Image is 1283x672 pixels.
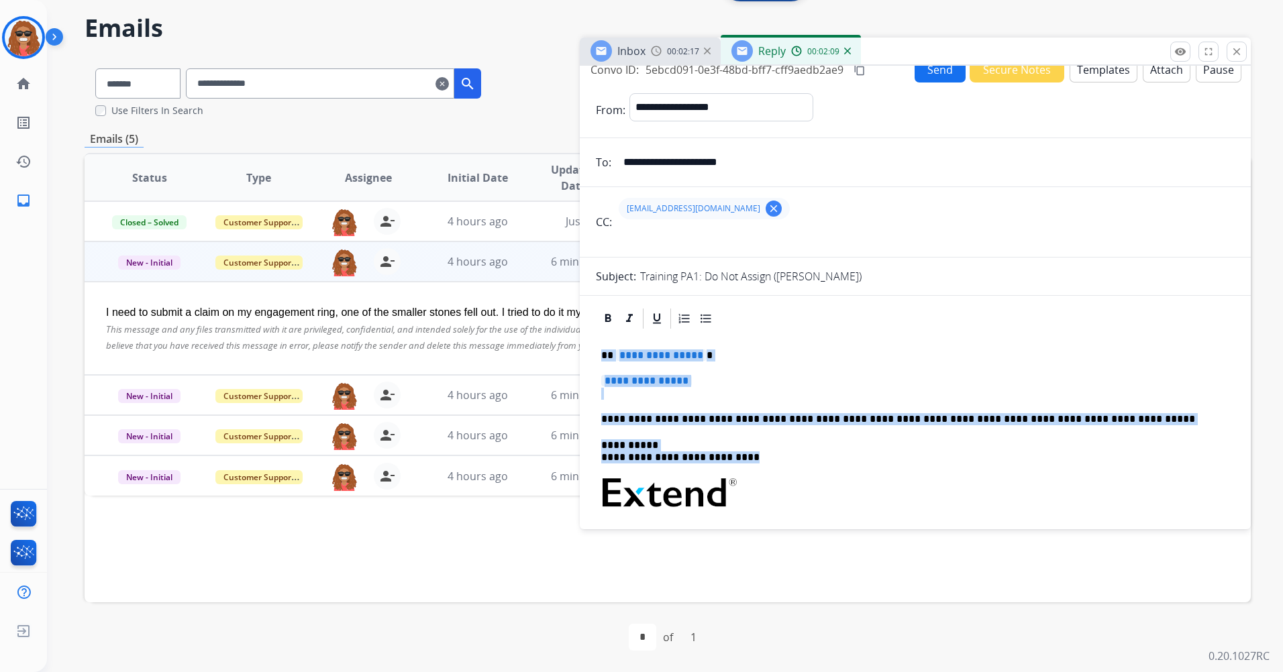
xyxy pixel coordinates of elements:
mat-icon: person_remove [379,468,395,484]
mat-icon: person_remove [379,213,395,229]
img: agent-avatar [331,248,358,276]
div: Ordered List [674,309,695,329]
button: Send [915,56,966,82]
span: 4 hours ago [448,469,508,484]
span: Type [246,170,271,186]
div: Bold [598,309,618,329]
mat-icon: list_alt [15,115,32,131]
button: Pause [1196,56,1241,82]
span: Customer Support [215,389,303,403]
img: avatar [5,19,42,56]
label: Use Filters In Search [111,104,203,117]
div: 1 [680,624,707,651]
span: Status [132,170,167,186]
p: Emails (5) [85,131,144,148]
span: Customer Support [215,429,303,443]
span: Reply [758,44,786,58]
button: Templates [1070,56,1137,82]
mat-icon: remove_red_eye [1174,46,1186,58]
span: 4 hours ago [448,254,508,269]
img: agent-avatar [331,208,358,236]
span: Assignee [345,170,392,186]
div: I need to submit a claim on my engagement ring, one of the smaller stones fell out. I tried to do... [106,304,1011,321]
i: This message and any files transmitted with it are privileged, confidential, and intended solely ... [106,323,1006,351]
button: Attach [1143,56,1190,82]
p: Training PA1: Do Not Assign ([PERSON_NAME]) [640,268,862,284]
mat-icon: fullscreen [1202,46,1215,58]
span: Updated Date [544,162,604,194]
mat-icon: clear [768,203,780,215]
span: Customer Support [215,470,303,484]
mat-icon: clear [435,76,449,92]
mat-icon: person_remove [379,254,395,270]
h2: Emails [85,15,1251,42]
mat-icon: history [15,154,32,170]
p: To: [596,154,611,170]
span: Inbox [617,44,646,58]
span: Initial Date [448,170,508,186]
p: Subject: [596,268,636,284]
span: Just now [566,214,609,229]
img: agent-avatar [331,382,358,410]
div: of [663,629,673,645]
span: 4 hours ago [448,214,508,229]
p: Convo ID: [591,62,639,78]
span: New - Initial [118,429,181,443]
div: Bullet List [696,309,716,329]
mat-icon: person_remove [379,427,395,443]
img: agent-avatar [331,422,358,450]
span: 00:02:09 [807,46,839,57]
mat-icon: person_remove [379,387,395,403]
p: 0.20.1027RC [1209,648,1270,664]
span: 6 minutes ago [551,469,623,484]
span: Customer Support [215,215,303,229]
span: New - Initial [118,470,181,484]
span: Customer Support [215,256,303,270]
span: 4 hours ago [448,388,508,402]
span: 00:02:17 [667,46,699,57]
span: [EMAIL_ADDRESS][DOMAIN_NAME] [627,203,760,214]
span: 6 minutes ago [551,428,623,443]
div: Italic [619,309,639,329]
span: New - Initial [118,389,181,403]
span: Closed – Solved [112,215,187,229]
span: New - Initial [118,256,181,270]
p: From: [596,102,625,118]
span: 6 minutes ago [551,254,623,269]
button: Secure Notes [970,56,1064,82]
img: agent-avatar [331,463,358,491]
span: 4 hours ago [448,428,508,443]
div: Underline [647,309,667,329]
mat-icon: inbox [15,192,32,209]
p: CC: [596,214,612,230]
mat-icon: close [1231,46,1243,58]
mat-icon: content_copy [854,64,866,76]
mat-icon: home [15,76,32,92]
mat-icon: search [460,76,476,92]
span: 5ebcd091-0e3f-48bd-bff7-cff9aedb2ae9 [646,62,843,77]
span: 6 minutes ago [551,388,623,402]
